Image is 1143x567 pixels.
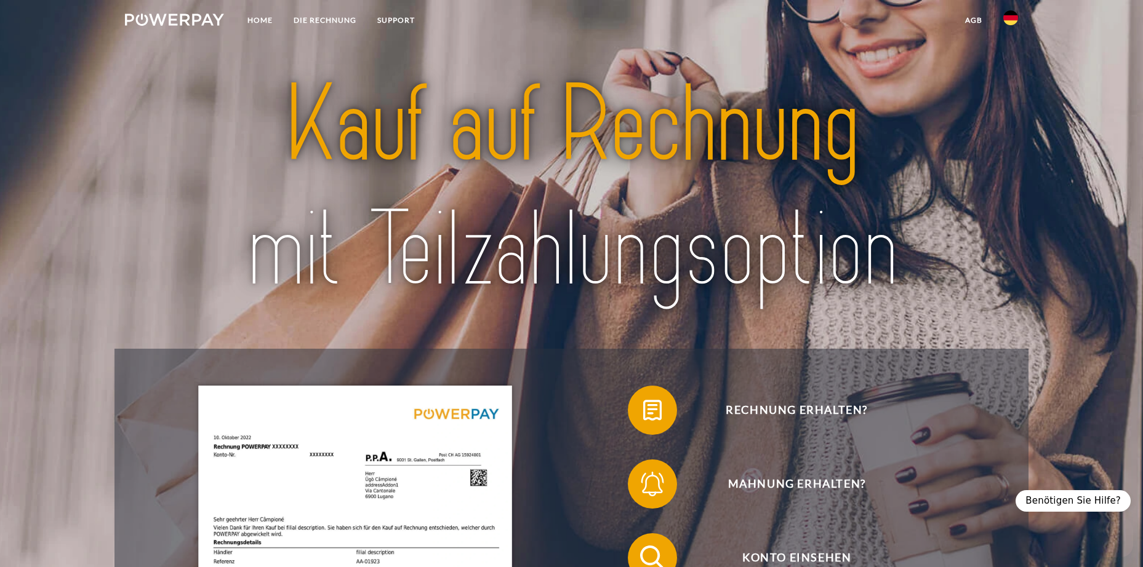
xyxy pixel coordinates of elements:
img: logo-powerpay-white.svg [125,14,224,26]
a: SUPPORT [367,9,425,31]
img: title-powerpay_de.svg [169,57,974,319]
a: DIE RECHNUNG [283,9,367,31]
span: Rechnung erhalten? [646,386,947,435]
button: Mahnung erhalten? [628,459,948,509]
iframe: Schaltfläche zum Öffnen des Messaging-Fensters [1094,518,1133,557]
img: qb_bell.svg [637,469,668,499]
span: Mahnung erhalten? [646,459,947,509]
a: agb [955,9,993,31]
a: Home [237,9,283,31]
button: Rechnung erhalten? [628,386,948,435]
img: de [1003,10,1018,25]
div: Benötigen Sie Hilfe? [1016,490,1131,512]
img: qb_bill.svg [637,395,668,426]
